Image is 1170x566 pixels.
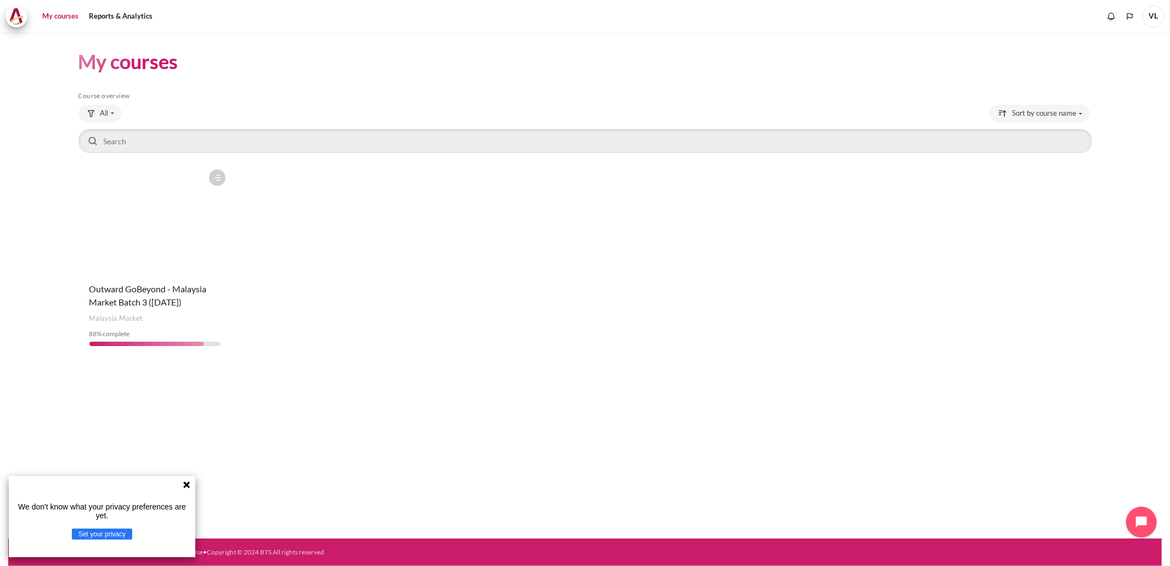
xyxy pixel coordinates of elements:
[89,330,97,338] span: 88
[89,284,207,307] a: Outward GoBeyond - Malaysia Market Batch 3 ([DATE])
[72,529,132,540] button: Set your privacy
[78,49,178,75] h1: My courses
[207,548,324,556] a: Copyright © 2024 BTS All rights reserved
[78,105,122,122] button: Grouping drop-down menu
[85,5,156,27] a: Reports & Analytics
[8,32,1162,373] section: Content
[1013,108,1077,119] span: Sort by course name
[78,129,1092,153] input: Search
[1122,8,1138,25] button: Languages
[5,5,33,27] a: Architeck Architeck
[9,8,24,25] img: Architeck
[990,105,1090,122] button: Sorting drop-down menu
[89,313,143,324] span: Malaysia Market
[26,547,656,557] div: • • • • •
[1103,8,1120,25] div: Show notification window with no new notifications
[1143,5,1165,27] a: User menu
[89,329,220,339] div: % complete
[13,502,191,520] p: We don't know what your privacy preferences are yet.
[1143,5,1165,27] span: VL
[100,108,109,119] span: All
[38,5,82,27] a: My courses
[78,105,1092,155] div: Course overview controls
[78,92,1092,100] h5: Course overview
